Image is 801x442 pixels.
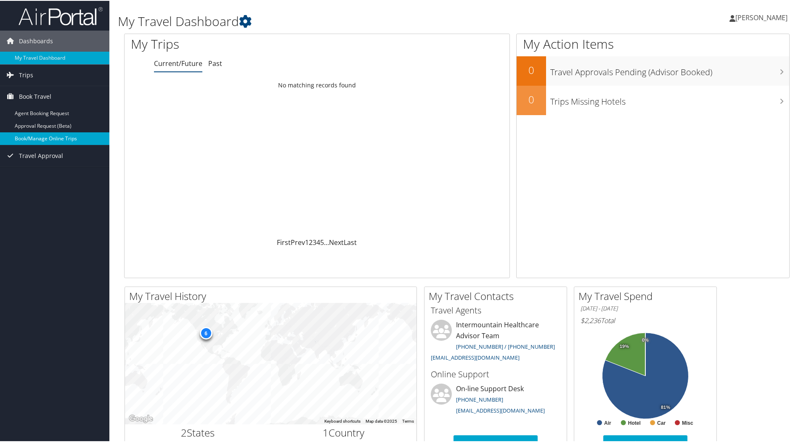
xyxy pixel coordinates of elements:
[19,64,33,85] span: Trips
[131,34,343,52] h1: My Trips
[456,406,545,413] a: [EMAIL_ADDRESS][DOMAIN_NAME]
[131,425,265,439] h2: States
[431,304,560,316] h3: Travel Agents
[199,326,212,338] div: 6
[427,319,565,364] li: Intermountain Healthcare Advisor Team
[19,30,53,51] span: Dashboards
[517,62,546,76] h2: 0
[118,12,570,29] h1: My Travel Dashboard
[642,337,649,342] tspan: 0%
[517,92,546,106] h2: 0
[729,4,796,29] a: [PERSON_NAME]
[19,145,63,166] span: Travel Approval
[127,413,155,424] a: Open this area in Google Maps (opens a new window)
[277,425,411,439] h2: Country
[316,237,320,246] a: 4
[456,342,555,350] a: [PHONE_NUMBER] / [PHONE_NUMBER]
[127,413,155,424] img: Google
[682,419,693,425] text: Misc
[277,237,291,246] a: First
[581,315,710,324] h6: Total
[578,288,716,303] h2: My Travel Spend
[154,58,202,67] a: Current/Future
[661,404,670,409] tspan: 81%
[291,237,305,246] a: Prev
[324,418,361,424] button: Keyboard shortcuts
[323,425,329,439] span: 1
[366,418,397,423] span: Map data ©2025
[604,419,611,425] text: Air
[517,55,789,85] a: 0Travel Approvals Pending (Advisor Booked)
[19,5,103,25] img: airportal-logo.png
[305,237,309,246] a: 1
[19,85,51,106] span: Book Travel
[550,91,789,107] h3: Trips Missing Hotels
[309,237,313,246] a: 2
[208,58,222,67] a: Past
[657,419,666,425] text: Car
[344,237,357,246] a: Last
[581,304,710,312] h6: [DATE] - [DATE]
[429,288,567,303] h2: My Travel Contacts
[628,419,641,425] text: Hotel
[329,237,344,246] a: Next
[313,237,316,246] a: 3
[324,237,329,246] span: …
[431,353,520,360] a: [EMAIL_ADDRESS][DOMAIN_NAME]
[402,418,414,423] a: Terms (opens in new tab)
[129,288,416,303] h2: My Travel History
[431,368,560,379] h3: Online Support
[517,85,789,114] a: 0Trips Missing Hotels
[456,395,503,403] a: [PHONE_NUMBER]
[517,34,789,52] h1: My Action Items
[181,425,187,439] span: 2
[581,315,601,324] span: $2,236
[620,343,629,348] tspan: 19%
[125,77,509,92] td: No matching records found
[550,61,789,77] h3: Travel Approvals Pending (Advisor Booked)
[427,383,565,417] li: On-line Support Desk
[735,12,788,21] span: [PERSON_NAME]
[320,237,324,246] a: 5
